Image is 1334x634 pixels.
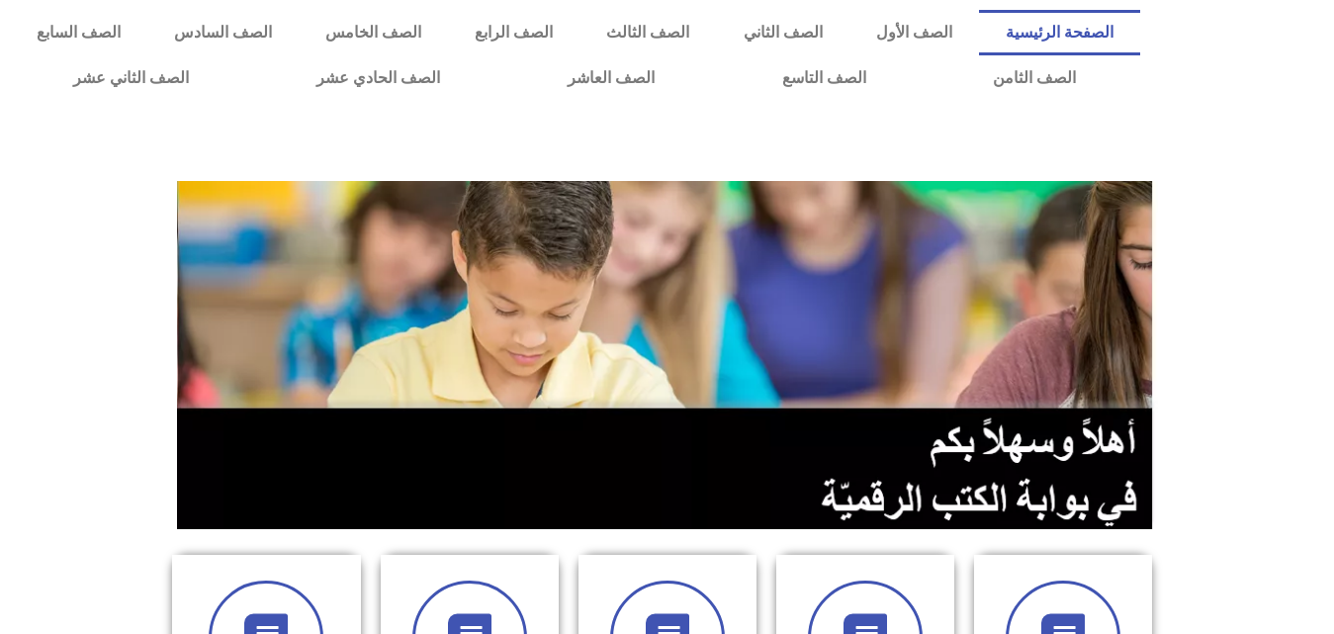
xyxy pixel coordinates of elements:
[147,10,299,55] a: الصف السادس
[299,10,448,55] a: الصف الخامس
[979,10,1140,55] a: الصفحة الرئيسية
[10,10,147,55] a: الصف السابع
[930,55,1140,101] a: الصف الثامن
[448,10,579,55] a: الصف الرابع
[849,10,979,55] a: الصف الأول
[253,55,504,101] a: الصف الحادي عشر
[504,55,719,101] a: الصف العاشر
[579,10,716,55] a: الصف الثالث
[717,10,849,55] a: الصف الثاني
[10,55,253,101] a: الصف الثاني عشر
[718,55,930,101] a: الصف التاسع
